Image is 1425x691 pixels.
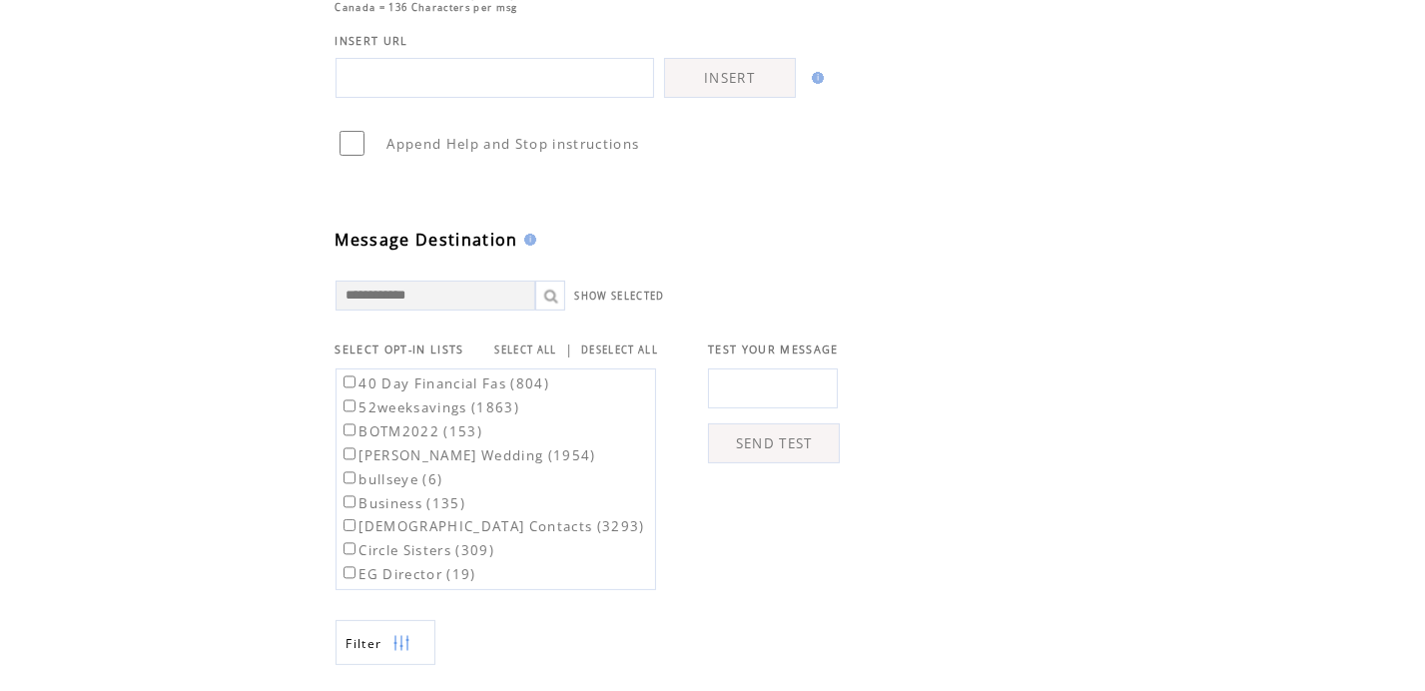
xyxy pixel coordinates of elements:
label: Business (135) [340,494,466,512]
span: Canada = 136 Characters per msg [336,1,518,14]
span: SELECT OPT-IN LISTS [336,343,464,356]
a: SHOW SELECTED [575,290,665,303]
img: filters.png [392,621,410,666]
input: 40 Day Financial Fas (804) [344,375,356,388]
label: EG Director (19) [340,565,476,583]
span: INSERT URL [336,34,408,48]
span: Append Help and Stop instructions [387,135,640,153]
input: Business (135) [344,495,356,508]
a: SELECT ALL [495,344,557,356]
img: help.gif [806,72,824,84]
input: [DEMOGRAPHIC_DATA] Contacts (3293) [344,519,356,532]
input: Circle Sisters (309) [344,542,356,555]
span: | [565,341,573,358]
a: DESELECT ALL [581,344,658,356]
span: Message Destination [336,229,518,251]
label: 40 Day Financial Fas (804) [340,374,550,392]
span: TEST YOUR MESSAGE [708,343,839,356]
input: BOTM2022 (153) [344,423,356,436]
a: SEND TEST [708,423,840,463]
input: bullseye (6) [344,471,356,484]
input: EG Director (19) [344,566,356,579]
input: [PERSON_NAME] Wedding (1954) [344,447,356,460]
label: EGC Commitment Card (162) [340,589,566,607]
label: bullseye (6) [340,470,443,488]
label: BOTM2022 (153) [340,422,483,440]
span: Show filters [347,635,382,652]
input: 52weeksavings (1863) [344,399,356,412]
label: Circle Sisters (309) [340,541,495,559]
a: INSERT [664,58,796,98]
label: 52weeksavings (1863) [340,398,520,416]
a: Filter [336,620,435,665]
label: [PERSON_NAME] Wedding (1954) [340,446,596,464]
img: help.gif [518,234,536,246]
label: [DEMOGRAPHIC_DATA] Contacts (3293) [340,517,645,535]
